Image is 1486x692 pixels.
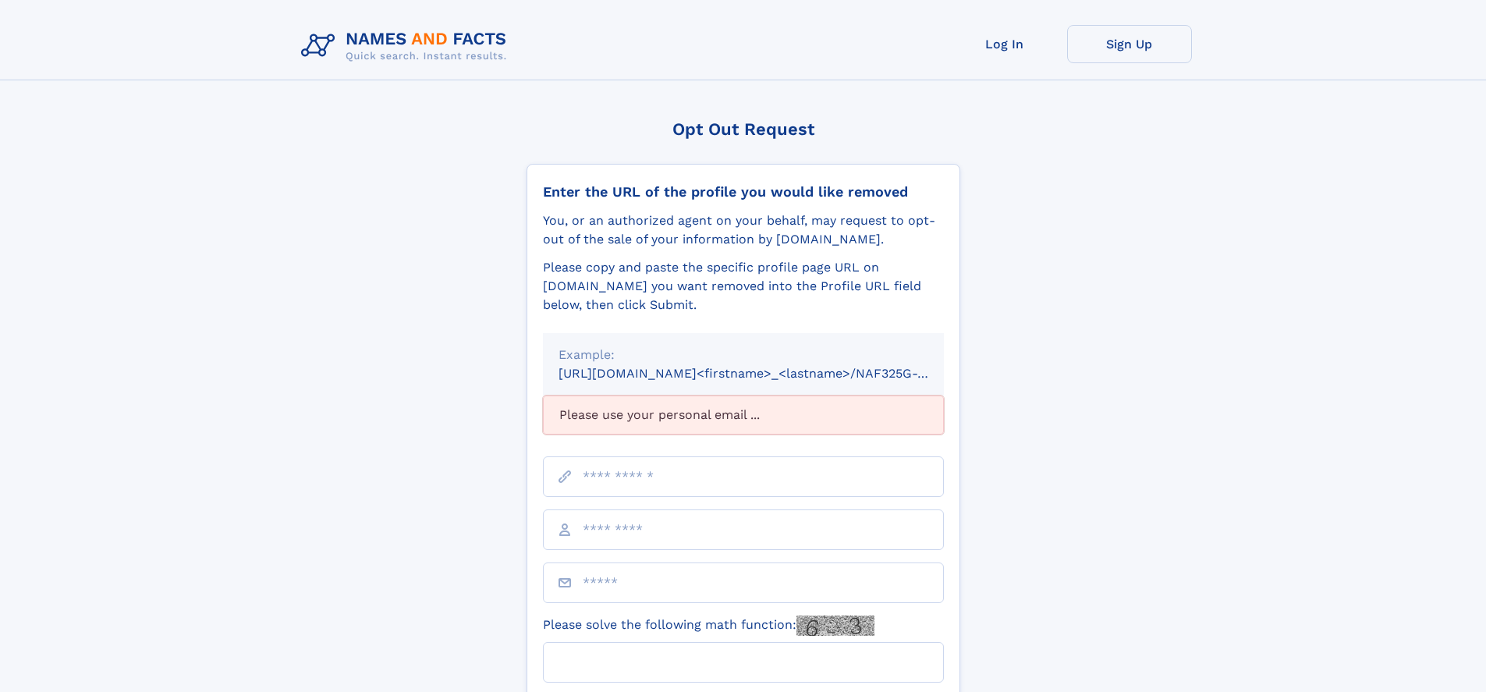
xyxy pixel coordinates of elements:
a: Sign Up [1067,25,1192,63]
div: Please use your personal email ... [543,396,944,435]
div: You, or an authorized agent on your behalf, may request to opt-out of the sale of your informatio... [543,211,944,249]
img: Logo Names and Facts [295,25,520,67]
a: Log In [942,25,1067,63]
small: [URL][DOMAIN_NAME]<firstname>_<lastname>/NAF325G-xxxxxxxx [559,366,974,381]
div: Enter the URL of the profile you would like removed [543,183,944,201]
label: Please solve the following math function: [543,616,874,636]
div: Please copy and paste the specific profile page URL on [DOMAIN_NAME] you want removed into the Pr... [543,258,944,314]
div: Example: [559,346,928,364]
div: Opt Out Request [527,119,960,139]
